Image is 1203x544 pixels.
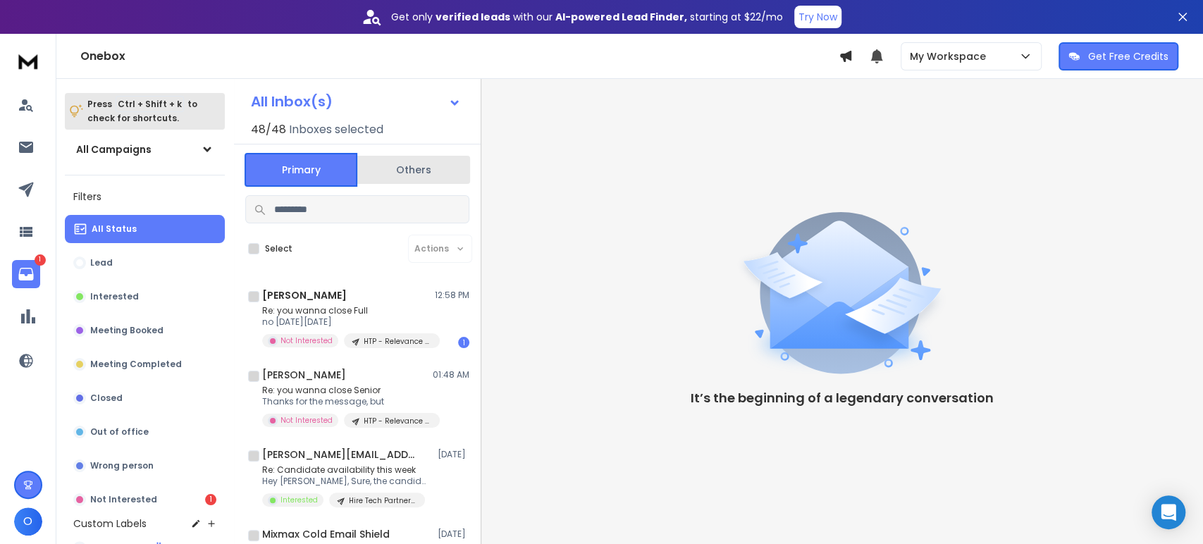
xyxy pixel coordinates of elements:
button: All Status [65,215,225,243]
p: Meeting Booked [90,325,164,336]
button: Primary [245,153,357,187]
p: Meeting Completed [90,359,182,370]
div: 1 [205,494,216,505]
p: [DATE] [438,449,469,460]
p: HTP - Relevance based copy- OpenAI [364,336,431,347]
button: Get Free Credits [1059,42,1178,70]
button: O [14,507,42,536]
p: Not Interested [280,415,333,426]
strong: verified leads [436,10,510,24]
a: 1 [12,260,40,288]
p: My Workspace [910,49,992,63]
button: Try Now [794,6,841,28]
p: Lead [90,257,113,268]
p: Hey [PERSON_NAME], Sure, the candidate is [262,476,431,487]
p: Get Free Credits [1088,49,1168,63]
h1: [PERSON_NAME] [262,368,346,382]
p: Re: Candidate availability this week [262,464,431,476]
button: Interested [65,283,225,311]
div: 1 [458,337,469,348]
button: Closed [65,384,225,412]
p: It’s the beginning of a legendary conversation [691,388,994,408]
h1: [PERSON_NAME] [262,288,347,302]
p: Not Interested [280,335,333,346]
h1: Mixmax Cold Email Shield [262,527,390,541]
button: Meeting Booked [65,316,225,345]
p: [DATE] [438,528,469,540]
h3: Custom Labels [73,517,147,531]
p: Press to check for shortcuts. [87,97,197,125]
label: Select [265,243,292,254]
p: Not Interested [90,494,157,505]
h1: All Campaigns [76,142,152,156]
span: Ctrl + Shift + k [116,96,184,112]
p: Interested [280,495,318,505]
p: Hire Tech Partners Recruitment - Hybrid "Combined" Positioning Template [349,495,417,506]
p: Interested [90,291,139,302]
h1: [PERSON_NAME][EMAIL_ADDRESS][DOMAIN_NAME] [262,447,417,462]
h3: Filters [65,187,225,206]
button: All Inbox(s) [240,87,472,116]
p: Out of office [90,426,149,438]
h1: Onebox [80,48,839,65]
p: All Status [92,223,137,235]
p: 1 [35,254,46,266]
button: All Campaigns [65,135,225,163]
div: Open Intercom Messenger [1152,495,1185,529]
p: 12:58 PM [435,290,469,301]
strong: AI-powered Lead Finder, [555,10,687,24]
p: Get only with our starting at $22/mo [391,10,783,24]
p: Re: you wanna close Full [262,305,431,316]
h3: Inboxes selected [289,121,383,138]
p: Thanks for the message, but [262,396,431,407]
span: 48 / 48 [251,121,286,138]
button: Wrong person [65,452,225,480]
button: Others [357,154,470,185]
p: Wrong person [90,460,154,471]
p: Re: you wanna close Senior [262,385,431,396]
p: HTP - Relevance based copy- OpenAI [364,416,431,426]
p: no [DATE][DATE] [262,316,431,328]
p: 01:48 AM [433,369,469,381]
button: Lead [65,249,225,277]
button: Not Interested1 [65,486,225,514]
button: Out of office [65,418,225,446]
p: Try Now [798,10,837,24]
img: logo [14,48,42,74]
button: Meeting Completed [65,350,225,378]
p: Closed [90,392,123,404]
h1: All Inbox(s) [251,94,333,109]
